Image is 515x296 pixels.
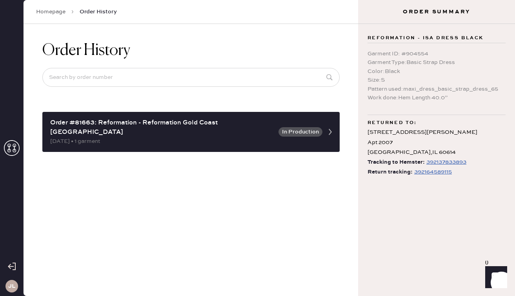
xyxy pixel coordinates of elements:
[50,137,274,146] div: [DATE] • 1 garment
[42,41,130,60] h1: Order History
[368,118,417,128] span: Returned to:
[358,8,515,16] h3: Order Summary
[368,85,506,93] div: Pattern used : maxi_dress_basic_strap_dress_65
[413,167,452,177] a: 392164589115
[368,93,506,102] div: Work done : Hem Length 40.0”
[368,49,506,58] div: Garment ID : # 904554
[368,33,484,43] span: Reformation - Isa Dress Black
[368,167,413,177] span: Return tracking:
[42,68,340,87] input: Search by order number
[478,261,511,294] iframe: Front Chat
[80,8,117,16] span: Order History
[368,67,506,76] div: Color : Black
[425,157,466,167] a: 392137833893
[426,157,466,167] div: https://www.fedex.com/apps/fedextrack/?tracknumbers=392137833893&cntry_code=US
[8,283,15,289] h3: JL
[368,76,506,84] div: Size : S
[414,167,452,177] div: https://www.fedex.com/apps/fedextrack/?tracknumbers=392164589115&cntry_code=US
[278,127,322,137] button: In Production
[368,157,425,167] span: Tracking to Hemster:
[368,58,506,67] div: Garment Type : Basic Strap Dress
[50,118,274,137] div: Order #81663: Reformation - Reformation Gold Coast [GEOGRAPHIC_DATA]
[368,128,506,157] div: [STREET_ADDRESS][PERSON_NAME] Apt 2007 [GEOGRAPHIC_DATA] , IL 60614
[36,8,66,16] a: Homepage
